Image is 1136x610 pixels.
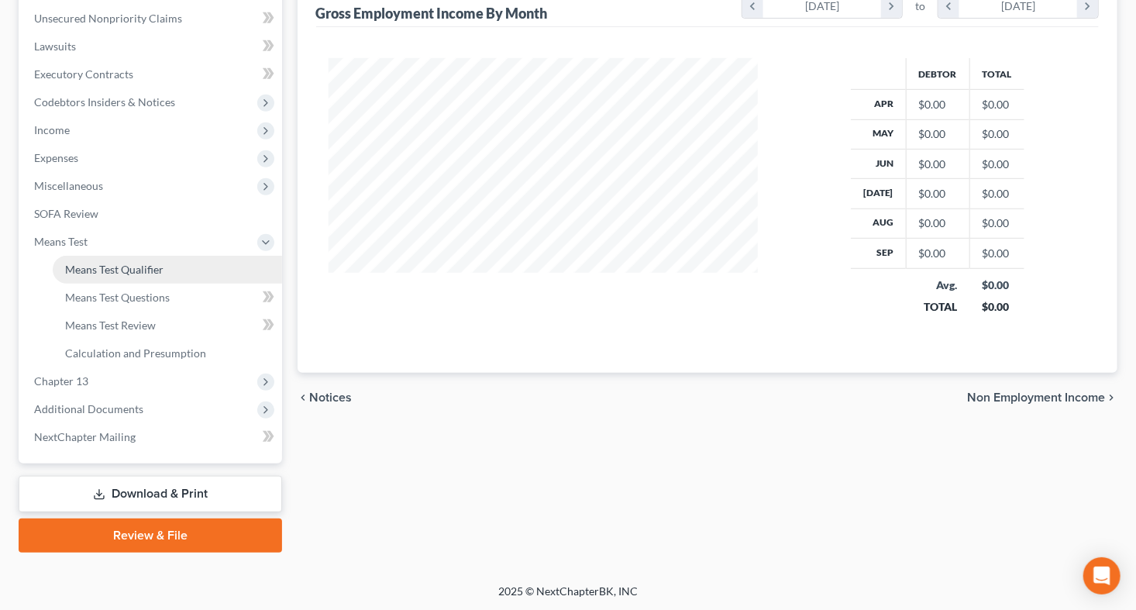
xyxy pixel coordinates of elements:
[969,90,1024,119] td: $0.00
[918,277,957,293] div: Avg.
[851,119,907,149] th: May
[310,391,353,404] span: Notices
[969,179,1024,209] td: $0.00
[65,291,170,304] span: Means Test Questions
[1083,557,1121,594] div: Open Intercom Messenger
[919,186,957,202] div: $0.00
[906,58,969,89] th: Debtor
[34,430,136,443] span: NextChapter Mailing
[65,346,206,360] span: Calculation and Presumption
[34,151,78,164] span: Expenses
[34,179,103,192] span: Miscellaneous
[34,40,76,53] span: Lawsuits
[851,239,907,268] th: Sep
[851,149,907,178] th: Jun
[919,246,957,261] div: $0.00
[967,391,1117,404] button: Non Employment Income chevron_right
[53,256,282,284] a: Means Test Qualifier
[851,179,907,209] th: [DATE]
[919,157,957,172] div: $0.00
[34,235,88,248] span: Means Test
[969,239,1024,268] td: $0.00
[34,123,70,136] span: Income
[919,215,957,231] div: $0.00
[22,33,282,60] a: Lawsuits
[298,391,353,404] button: chevron_left Notices
[65,319,156,332] span: Means Test Review
[65,263,164,276] span: Means Test Qualifier
[34,95,175,109] span: Codebtors Insiders & Notices
[1105,391,1117,404] i: chevron_right
[34,207,98,220] span: SOFA Review
[969,209,1024,238] td: $0.00
[53,312,282,339] a: Means Test Review
[982,277,1012,293] div: $0.00
[22,60,282,88] a: Executory Contracts
[34,402,143,415] span: Additional Documents
[919,126,957,142] div: $0.00
[316,4,548,22] div: Gross Employment Income By Month
[19,476,282,512] a: Download & Print
[22,200,282,228] a: SOFA Review
[34,12,182,25] span: Unsecured Nonpriority Claims
[22,423,282,451] a: NextChapter Mailing
[53,284,282,312] a: Means Test Questions
[969,149,1024,178] td: $0.00
[34,67,133,81] span: Executory Contracts
[918,299,957,315] div: TOTAL
[53,339,282,367] a: Calculation and Presumption
[298,391,310,404] i: chevron_left
[919,97,957,112] div: $0.00
[851,90,907,119] th: Apr
[22,5,282,33] a: Unsecured Nonpriority Claims
[851,209,907,238] th: Aug
[34,374,88,388] span: Chapter 13
[967,391,1105,404] span: Non Employment Income
[969,58,1024,89] th: Total
[982,299,1012,315] div: $0.00
[19,519,282,553] a: Review & File
[969,119,1024,149] td: $0.00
